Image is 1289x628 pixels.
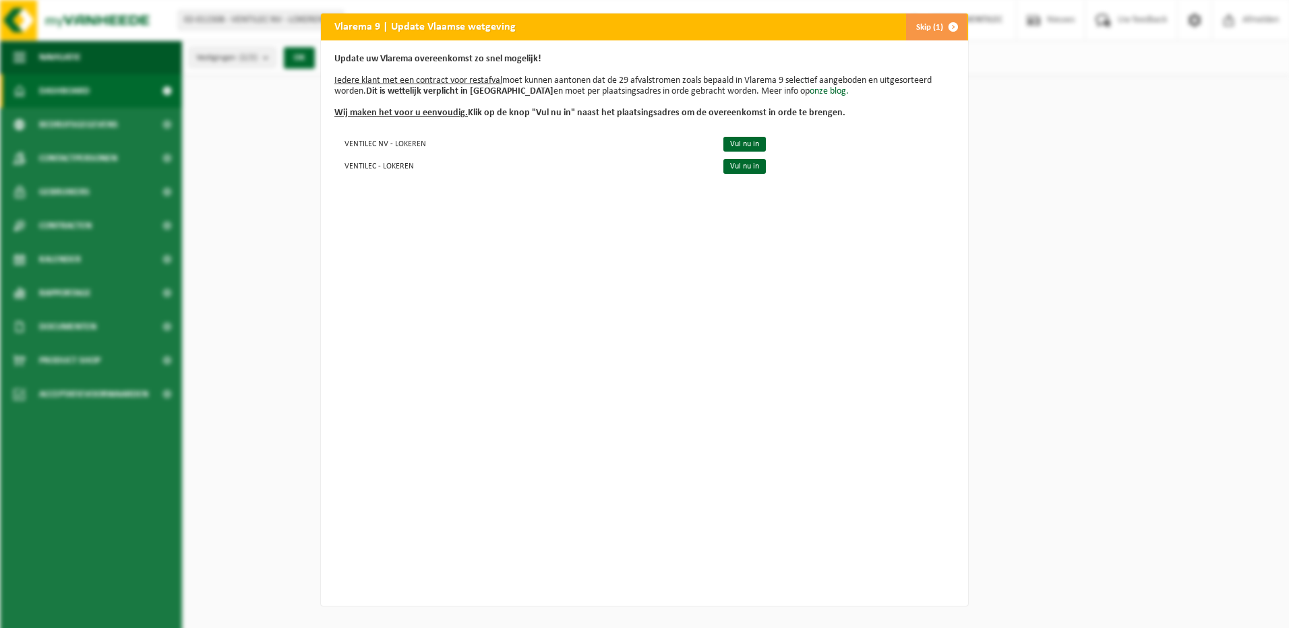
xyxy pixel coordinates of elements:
[334,154,712,177] td: VENTILEC - LOKEREN
[334,54,541,64] b: Update uw Vlarema overeenkomst zo snel mogelijk!
[905,13,967,40] button: Skip (1)
[334,54,955,119] p: moet kunnen aantonen dat de 29 afvalstromen zoals bepaald in Vlarema 9 selectief aangeboden en ui...
[334,132,712,154] td: VENTILEC NV - LOKEREN
[334,108,845,118] b: Klik op de knop "Vul nu in" naast het plaatsingsadres om de overeenkomst in orde te brengen.
[366,86,553,96] b: Dit is wettelijk verplicht in [GEOGRAPHIC_DATA]
[334,108,468,118] u: Wij maken het voor u eenvoudig.
[321,13,529,39] h2: Vlarema 9 | Update Vlaamse wetgeving
[7,598,225,628] iframe: chat widget
[810,86,849,96] a: onze blog.
[723,159,766,174] a: Vul nu in
[334,75,502,86] u: Iedere klant met een contract voor restafval
[723,137,766,152] a: Vul nu in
